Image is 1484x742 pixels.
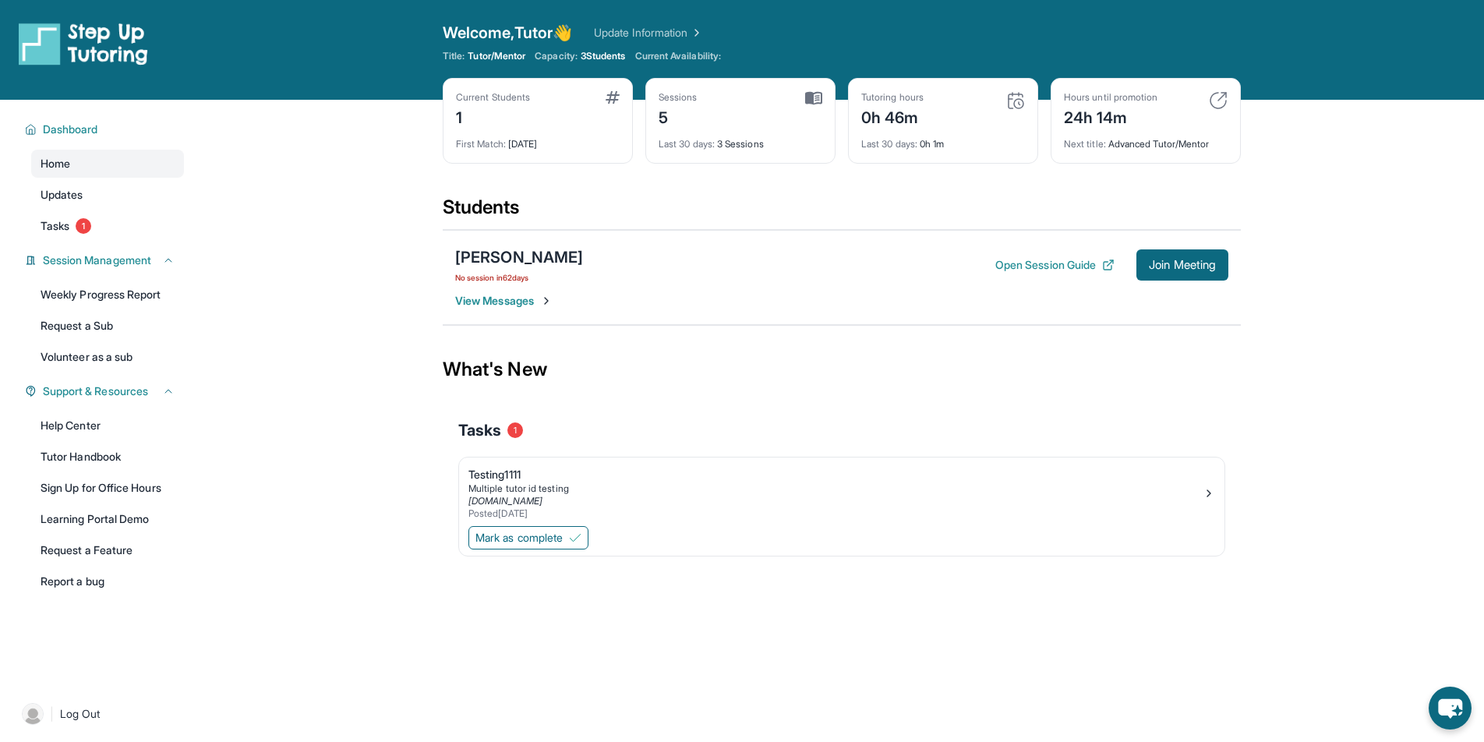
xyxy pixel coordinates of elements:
img: card [805,91,822,105]
img: Chevron Right [687,25,703,41]
div: What's New [443,335,1241,404]
img: card [1209,91,1228,110]
span: Support & Resources [43,383,148,399]
img: card [1006,91,1025,110]
a: Tutor Handbook [31,443,184,471]
span: Join Meeting [1149,260,1216,270]
div: 5 [659,104,698,129]
span: Home [41,156,70,171]
a: Weekly Progress Report [31,281,184,309]
a: Testing1111Multiple tutor id testing[DOMAIN_NAME]Posted[DATE] [459,458,1224,523]
button: Open Session Guide [995,257,1115,273]
div: [PERSON_NAME] [455,246,583,268]
a: Learning Portal Demo [31,505,184,533]
span: 1 [507,422,523,438]
span: | [50,705,54,723]
span: Welcome, Tutor 👋 [443,22,572,44]
div: 24h 14m [1064,104,1157,129]
button: Session Management [37,253,175,268]
a: Sign Up for Office Hours [31,474,184,502]
a: Home [31,150,184,178]
a: [DOMAIN_NAME] [468,495,542,507]
span: View Messages [455,293,553,309]
img: card [606,91,620,104]
a: Report a bug [31,567,184,595]
span: Updates [41,187,83,203]
a: |Log Out [16,697,184,731]
div: 3 Sessions [659,129,822,150]
a: Volunteer as a sub [31,343,184,371]
div: Multiple tutor id testing [468,482,1203,495]
span: Title: [443,50,465,62]
div: Posted [DATE] [468,507,1203,520]
span: Next title : [1064,138,1106,150]
a: Request a Sub [31,312,184,340]
button: Support & Resources [37,383,175,399]
button: chat-button [1429,687,1472,730]
span: Mark as complete [475,530,563,546]
img: logo [19,22,148,65]
span: Last 30 days : [861,138,917,150]
div: Current Students [456,91,530,104]
div: Tutoring hours [861,91,924,104]
span: Current Availability: [635,50,721,62]
div: 0h 46m [861,104,924,129]
div: 0h 1m [861,129,1025,150]
button: Mark as complete [468,526,588,549]
img: user-img [22,703,44,725]
span: Dashboard [43,122,98,137]
span: Tutor/Mentor [468,50,525,62]
a: Request a Feature [31,536,184,564]
div: 1 [456,104,530,129]
button: Join Meeting [1136,249,1228,281]
a: Help Center [31,412,184,440]
span: 1 [76,218,91,234]
div: Sessions [659,91,698,104]
span: Capacity: [535,50,578,62]
span: No session in 62 days [455,271,583,284]
button: Dashboard [37,122,175,137]
a: Updates [31,181,184,209]
span: First Match : [456,138,506,150]
div: Advanced Tutor/Mentor [1064,129,1228,150]
div: Hours until promotion [1064,91,1157,104]
span: Tasks [41,218,69,234]
span: Log Out [60,706,101,722]
div: Students [443,195,1241,229]
a: Tasks1 [31,212,184,240]
div: Testing1111 [468,467,1203,482]
a: Update Information [594,25,703,41]
img: Mark as complete [569,532,581,544]
span: 3 Students [581,50,626,62]
img: Chevron-Right [540,295,553,307]
span: Tasks [458,419,501,441]
div: [DATE] [456,129,620,150]
span: Session Management [43,253,151,268]
span: Last 30 days : [659,138,715,150]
